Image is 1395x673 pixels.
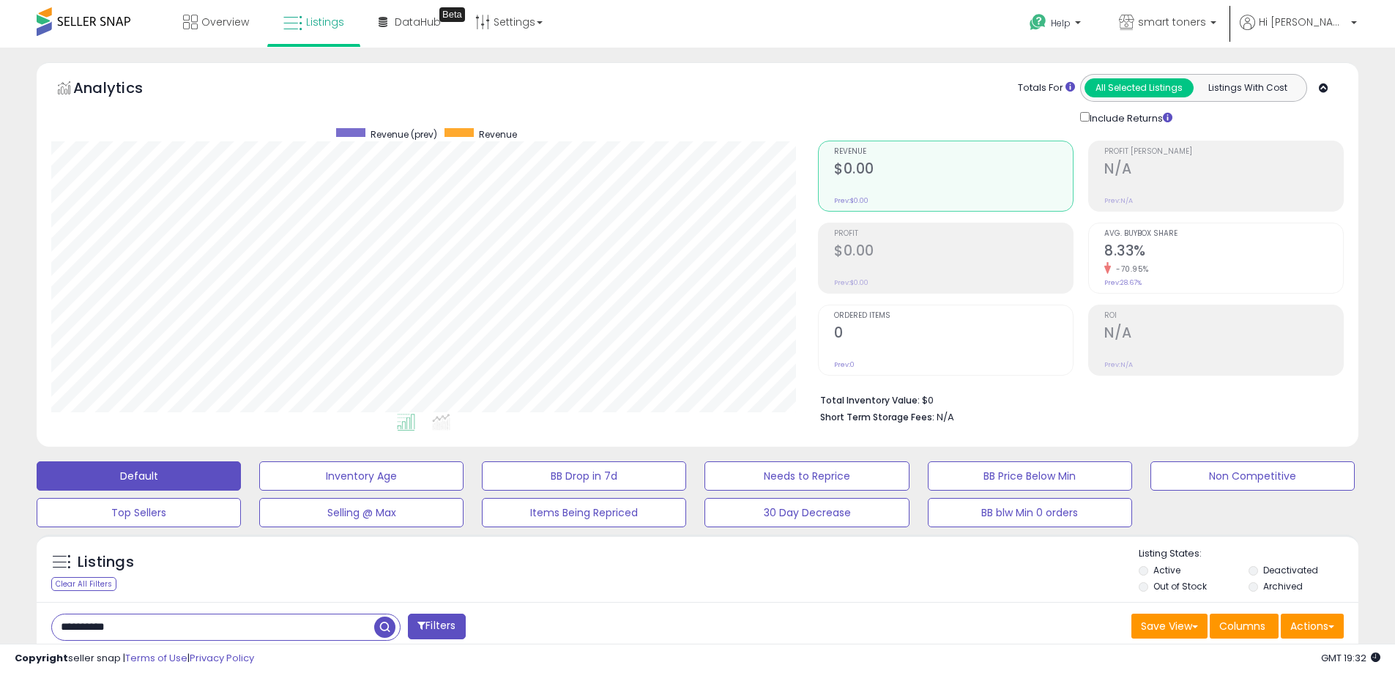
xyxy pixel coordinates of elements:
[1263,580,1303,592] label: Archived
[1104,230,1343,238] span: Avg. Buybox Share
[820,394,920,406] b: Total Inventory Value:
[439,7,465,22] div: Tooltip anchor
[395,15,441,29] span: DataHub
[834,324,1073,344] h2: 0
[259,461,464,491] button: Inventory Age
[1104,160,1343,180] h2: N/A
[1029,13,1047,31] i: Get Help
[834,360,855,369] small: Prev: 0
[834,242,1073,262] h2: $0.00
[1104,324,1343,344] h2: N/A
[15,652,254,666] div: seller snap | |
[1193,78,1302,97] button: Listings With Cost
[820,411,934,423] b: Short Term Storage Fees:
[1104,312,1343,320] span: ROI
[15,651,68,665] strong: Copyright
[820,390,1333,408] li: $0
[1085,78,1194,97] button: All Selected Listings
[1153,564,1180,576] label: Active
[1104,360,1133,369] small: Prev: N/A
[1281,614,1344,639] button: Actions
[37,461,241,491] button: Default
[928,461,1132,491] button: BB Price Below Min
[1018,2,1095,48] a: Help
[1051,17,1071,29] span: Help
[125,651,187,665] a: Terms of Use
[1138,15,1206,29] span: smart toners
[482,498,686,527] button: Items Being Repriced
[1111,264,1149,275] small: -70.95%
[1139,547,1358,561] p: Listing States:
[479,128,517,141] span: Revenue
[259,498,464,527] button: Selling @ Max
[408,614,465,639] button: Filters
[1131,614,1208,639] button: Save View
[37,498,241,527] button: Top Sellers
[834,148,1073,156] span: Revenue
[482,461,686,491] button: BB Drop in 7d
[937,410,954,424] span: N/A
[1259,15,1347,29] span: Hi [PERSON_NAME]
[1104,242,1343,262] h2: 8.33%
[1219,619,1265,633] span: Columns
[1210,614,1279,639] button: Columns
[834,278,868,287] small: Prev: $0.00
[928,498,1132,527] button: BB blw Min 0 orders
[201,15,249,29] span: Overview
[1321,651,1380,665] span: 2025-09-17 19:32 GMT
[834,196,868,205] small: Prev: $0.00
[73,78,171,102] h5: Analytics
[834,312,1073,320] span: Ordered Items
[1104,278,1142,287] small: Prev: 28.67%
[190,651,254,665] a: Privacy Policy
[1240,15,1357,48] a: Hi [PERSON_NAME]
[78,552,134,573] h5: Listings
[1150,461,1355,491] button: Non Competitive
[1104,148,1343,156] span: Profit [PERSON_NAME]
[834,160,1073,180] h2: $0.00
[1153,580,1207,592] label: Out of Stock
[834,230,1073,238] span: Profit
[1069,109,1190,126] div: Include Returns
[306,15,344,29] span: Listings
[704,498,909,527] button: 30 Day Decrease
[1018,81,1075,95] div: Totals For
[704,461,909,491] button: Needs to Reprice
[1263,564,1318,576] label: Deactivated
[51,577,116,591] div: Clear All Filters
[371,128,437,141] span: Revenue (prev)
[1104,196,1133,205] small: Prev: N/A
